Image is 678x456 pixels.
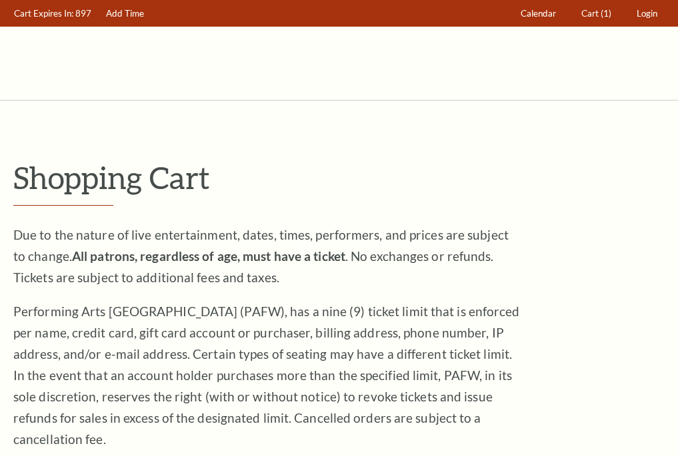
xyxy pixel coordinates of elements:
[575,1,618,27] a: Cart (1)
[100,1,151,27] a: Add Time
[72,248,345,264] strong: All patrons, regardless of age, must have a ticket
[515,1,563,27] a: Calendar
[631,1,664,27] a: Login
[521,8,556,19] span: Calendar
[581,8,599,19] span: Cart
[75,8,91,19] span: 897
[637,8,657,19] span: Login
[601,8,611,19] span: (1)
[14,8,73,19] span: Cart Expires In:
[13,301,520,450] p: Performing Arts [GEOGRAPHIC_DATA] (PAFW), has a nine (9) ticket limit that is enforced per name, ...
[13,160,665,194] p: Shopping Cart
[13,227,509,285] span: Due to the nature of live entertainment, dates, times, performers, and prices are subject to chan...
